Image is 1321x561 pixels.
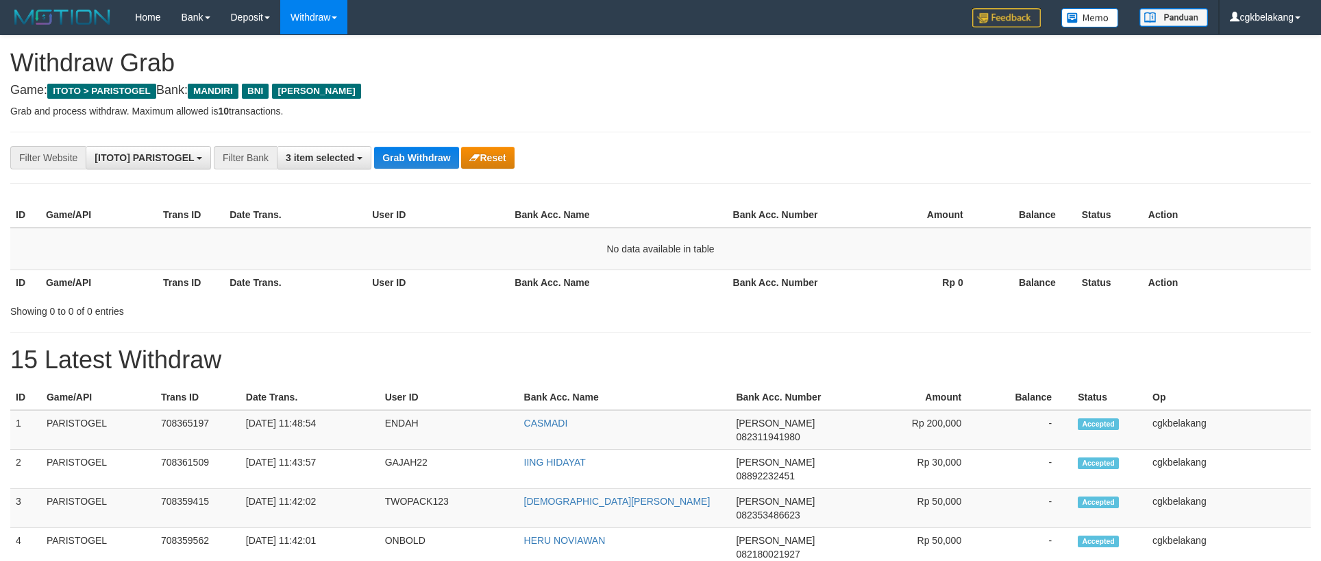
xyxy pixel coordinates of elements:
a: [DEMOGRAPHIC_DATA][PERSON_NAME] [524,496,711,507]
span: [ITOTO] PARISTOGEL [95,152,194,163]
th: Bank Acc. Name [509,270,727,295]
div: Filter Website [10,146,86,169]
button: [ITOTO] PARISTOGEL [86,146,211,169]
span: Accepted [1078,497,1119,508]
th: Balance [984,202,1076,228]
td: 2 [10,450,41,489]
span: MANDIRI [188,84,238,99]
span: Accepted [1078,418,1119,430]
td: 708365197 [156,410,240,450]
td: - [982,410,1072,450]
span: Copy 082180021927 to clipboard [736,549,800,560]
th: Amount [845,202,984,228]
a: HERU NOVIAWAN [524,535,606,546]
td: cgkbelakang [1147,489,1311,528]
th: Trans ID [158,270,224,295]
button: Grab Withdraw [374,147,458,169]
span: [PERSON_NAME] [736,418,815,429]
button: Reset [461,147,514,169]
th: Date Trans. [224,270,367,295]
td: PARISTOGEL [41,489,156,528]
th: ID [10,270,40,295]
button: 3 item selected [277,146,371,169]
span: [PERSON_NAME] [736,457,815,468]
img: Feedback.jpg [972,8,1041,27]
a: IING HIDAYAT [524,457,586,468]
a: CASMADI [524,418,568,429]
th: User ID [367,202,509,228]
td: cgkbelakang [1147,450,1311,489]
th: User ID [367,270,509,295]
th: Bank Acc. Name [519,385,731,410]
td: [DATE] 11:43:57 [240,450,380,489]
span: Copy 08892232451 to clipboard [736,470,795,481]
td: - [982,489,1072,528]
th: Trans ID [158,202,224,228]
th: Bank Acc. Number [730,385,846,410]
td: PARISTOGEL [41,410,156,450]
div: Filter Bank [214,146,277,169]
div: Showing 0 to 0 of 0 entries [10,299,540,318]
td: 708361509 [156,450,240,489]
td: [DATE] 11:42:02 [240,489,380,528]
th: Action [1143,270,1311,295]
td: Rp 30,000 [846,450,982,489]
th: Status [1076,270,1143,295]
span: Accepted [1078,457,1119,469]
th: Date Trans. [240,385,380,410]
h1: Withdraw Grab [10,49,1311,77]
th: Balance [984,270,1076,295]
th: Bank Acc. Number [728,202,845,228]
span: 3 item selected [286,152,354,163]
th: Game/API [40,202,158,228]
th: Trans ID [156,385,240,410]
th: Op [1147,385,1311,410]
th: Bank Acc. Number [728,270,845,295]
span: [PERSON_NAME] [736,535,815,546]
th: ID [10,385,41,410]
td: 3 [10,489,41,528]
td: Rp 50,000 [846,489,982,528]
img: MOTION_logo.png [10,7,114,27]
th: Bank Acc. Name [509,202,727,228]
strong: 10 [218,106,229,117]
span: Copy 082311941980 to clipboard [736,431,800,442]
th: Status [1072,385,1147,410]
th: Date Trans. [224,202,367,228]
img: Button%20Memo.svg [1061,8,1119,27]
td: 708359415 [156,489,240,528]
span: Copy 082353486623 to clipboard [736,510,800,521]
span: ITOTO > PARISTOGEL [47,84,156,99]
td: PARISTOGEL [41,450,156,489]
th: Game/API [41,385,156,410]
td: GAJAH22 [380,450,519,489]
th: Action [1143,202,1311,228]
h4: Game: Bank: [10,84,1311,97]
span: [PERSON_NAME] [272,84,360,99]
td: 1 [10,410,41,450]
span: BNI [242,84,269,99]
th: ID [10,202,40,228]
th: User ID [380,385,519,410]
td: - [982,450,1072,489]
td: cgkbelakang [1147,410,1311,450]
th: Game/API [40,270,158,295]
p: Grab and process withdraw. Maximum allowed is transactions. [10,104,1311,118]
h1: 15 Latest Withdraw [10,346,1311,374]
td: TWOPACK123 [380,489,519,528]
th: Amount [846,385,982,410]
img: panduan.png [1139,8,1208,27]
span: Accepted [1078,536,1119,547]
th: Rp 0 [845,270,984,295]
td: Rp 200,000 [846,410,982,450]
span: [PERSON_NAME] [736,496,815,507]
th: Status [1076,202,1143,228]
td: ENDAH [380,410,519,450]
td: [DATE] 11:48:54 [240,410,380,450]
td: No data available in table [10,228,1311,270]
th: Balance [982,385,1072,410]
